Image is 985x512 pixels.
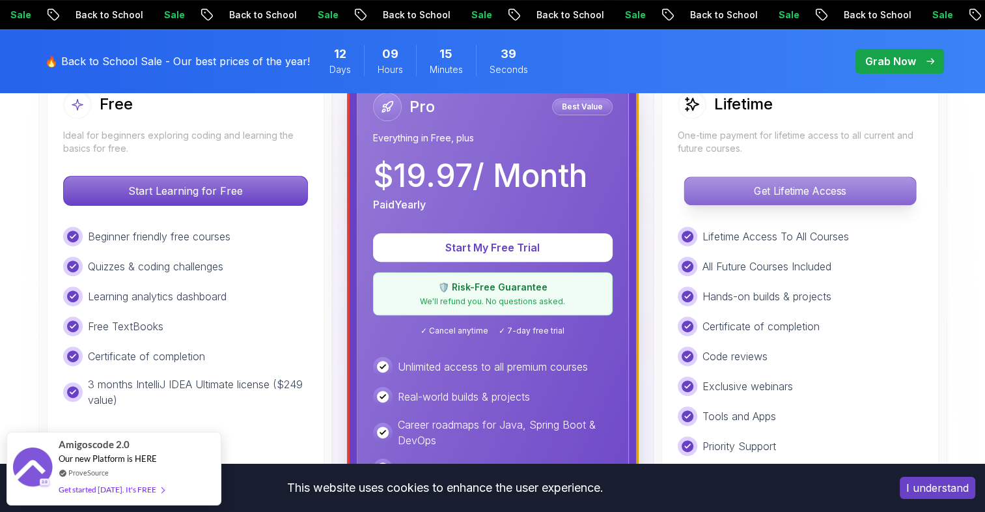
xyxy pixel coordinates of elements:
[611,8,653,21] p: Sale
[421,326,488,336] span: ✓ Cancel anytime
[59,437,130,452] span: Amigoscode 2.0
[678,129,923,155] p: One-time payment for lifetime access to all current and future courses.
[919,8,960,21] p: Sale
[329,63,351,76] span: Days
[373,241,613,254] a: Start My Free Trial
[702,319,820,334] p: Certificate of completion
[62,8,150,21] p: Back to School
[554,100,611,113] p: Best Value
[373,233,613,262] button: Start My Free Trial
[900,477,975,499] button: Accept cookies
[676,8,765,21] p: Back to School
[398,389,530,405] p: Real-world builds & projects
[490,63,528,76] span: Seconds
[389,240,597,255] p: Start My Free Trial
[59,453,157,464] span: Our new Platform is HERE
[10,474,880,502] div: This website uses cookies to enhance the user experience.
[865,53,916,69] p: Grab Now
[430,63,463,76] span: Minutes
[68,467,109,478] a: ProveSource
[702,229,849,244] p: Lifetime Access To All Courses
[63,176,308,206] button: Start Learning for Free
[684,177,915,205] p: Get Lifetime Access
[382,296,604,307] p: We'll refund you. No questions asked.
[702,348,768,364] p: Code reviews
[501,45,516,63] span: 39 Seconds
[382,45,398,63] span: 9 Hours
[702,408,776,424] p: Tools and Apps
[702,259,831,274] p: All Future Courses Included
[215,8,304,21] p: Back to School
[64,177,307,205] p: Start Learning for Free
[702,378,793,394] p: Exclusive webinars
[88,289,227,304] p: Learning analytics dashboard
[369,8,458,21] p: Back to School
[150,8,192,21] p: Sale
[88,377,308,408] p: 3 months IntelliJ IDEA Ultimate license ($249 value)
[398,417,613,448] p: Career roadmaps for Java, Spring Boot & DevOps
[830,8,919,21] p: Back to School
[88,259,223,274] p: Quizzes & coding challenges
[45,53,310,69] p: 🔥 Back to School Sale - Our best prices of the year!
[409,96,435,117] h2: Pro
[63,129,308,155] p: Ideal for beginners exploring coding and learning the basics for free.
[373,197,426,212] p: Paid Yearly
[373,160,587,192] p: $ 19.97 / Month
[439,45,452,63] span: 15 Minutes
[63,184,308,197] a: Start Learning for Free
[100,94,133,115] h2: Free
[378,63,403,76] span: Hours
[684,177,916,205] button: Get Lifetime Access
[499,326,564,336] span: ✓ 7-day free trial
[523,8,611,21] p: Back to School
[373,132,613,145] p: Everything in Free, plus
[88,229,230,244] p: Beginner friendly free courses
[398,359,588,375] p: Unlimited access to all premium courses
[458,8,499,21] p: Sale
[304,8,346,21] p: Sale
[382,281,604,294] p: 🛡️ Risk-Free Guarantee
[59,482,164,497] div: Get started [DATE]. It's FREE
[702,289,831,304] p: Hands-on builds & projects
[714,94,773,115] h2: Lifetime
[678,184,923,197] a: Get Lifetime Access
[334,45,346,63] span: 12 Days
[702,438,776,454] p: Priority Support
[88,319,163,334] p: Free TextBooks
[88,348,205,364] p: Certificate of completion
[13,448,52,490] img: provesource social proof notification image
[765,8,807,21] p: Sale
[398,461,518,476] p: Unlimited Kanban Boards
